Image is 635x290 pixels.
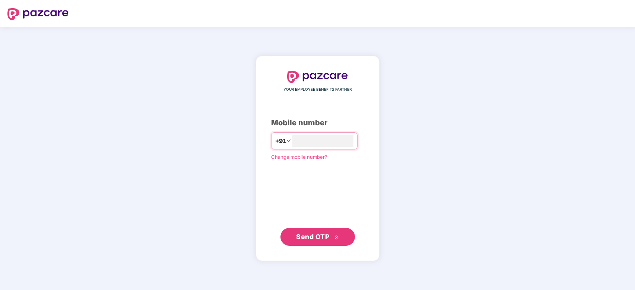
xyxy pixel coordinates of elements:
a: Change mobile number? [271,154,327,160]
span: +91 [275,136,286,146]
button: Send OTPdouble-right [280,228,355,246]
img: logo [287,71,348,83]
span: Send OTP [296,233,329,241]
div: Mobile number [271,117,364,129]
img: logo [7,8,69,20]
span: YOUR EMPLOYEE BENEFITS PARTNER [283,87,352,93]
span: down [286,139,291,143]
span: double-right [334,235,339,240]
